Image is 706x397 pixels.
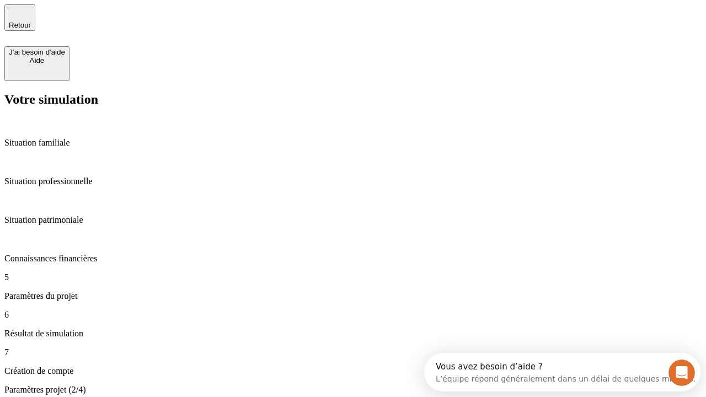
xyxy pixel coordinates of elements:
[4,347,702,357] p: 7
[9,56,65,65] div: Aide
[4,4,304,35] div: Ouvrir le Messenger Intercom
[4,46,69,81] button: J’ai besoin d'aideAide
[4,385,702,395] p: Paramètres projet (2/4)
[4,4,35,31] button: Retour
[4,366,702,376] p: Création de compte
[9,48,65,56] div: J’ai besoin d'aide
[12,18,271,30] div: L’équipe répond généralement dans un délai de quelques minutes.
[668,360,695,386] iframe: Intercom live chat
[4,215,702,225] p: Situation patrimoniale
[9,21,31,29] span: Retour
[4,254,702,264] p: Connaissances financières
[4,138,702,148] p: Situation familiale
[4,329,702,339] p: Résultat de simulation
[4,310,702,320] p: 6
[4,272,702,282] p: 5
[12,9,271,18] div: Vous avez besoin d’aide ?
[424,353,700,391] iframe: Intercom live chat discovery launcher
[4,92,702,107] h2: Votre simulation
[4,291,702,301] p: Paramètres du projet
[4,176,702,186] p: Situation professionnelle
